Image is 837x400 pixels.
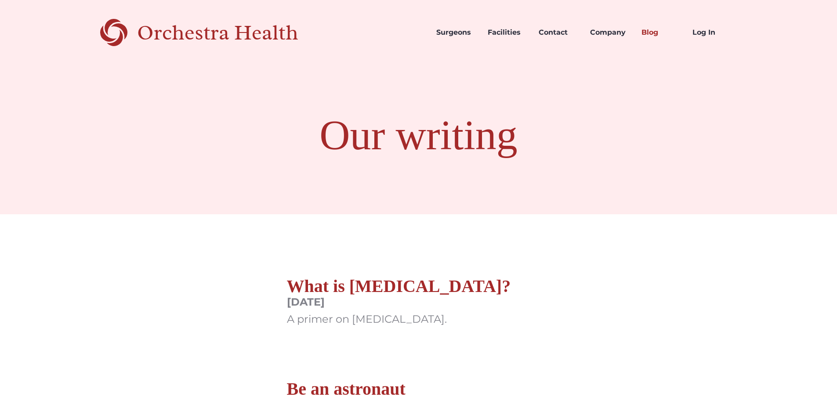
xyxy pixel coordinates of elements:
[583,18,634,47] a: Company
[287,313,511,326] div: A primer on [MEDICAL_DATA].
[100,18,329,47] a: Orchestra Health
[634,18,686,47] a: Blog
[287,296,511,309] div: [DATE]
[685,18,737,47] a: Log In
[429,18,481,47] a: Surgeons
[287,378,487,400] h2: Be an astronaut
[287,276,511,297] h2: What is [MEDICAL_DATA]?
[287,276,511,335] a: What is [MEDICAL_DATA]?[DATE]A primer on [MEDICAL_DATA].
[532,18,583,47] a: Contact
[137,24,329,42] div: Orchestra Health
[481,18,532,47] a: Facilities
